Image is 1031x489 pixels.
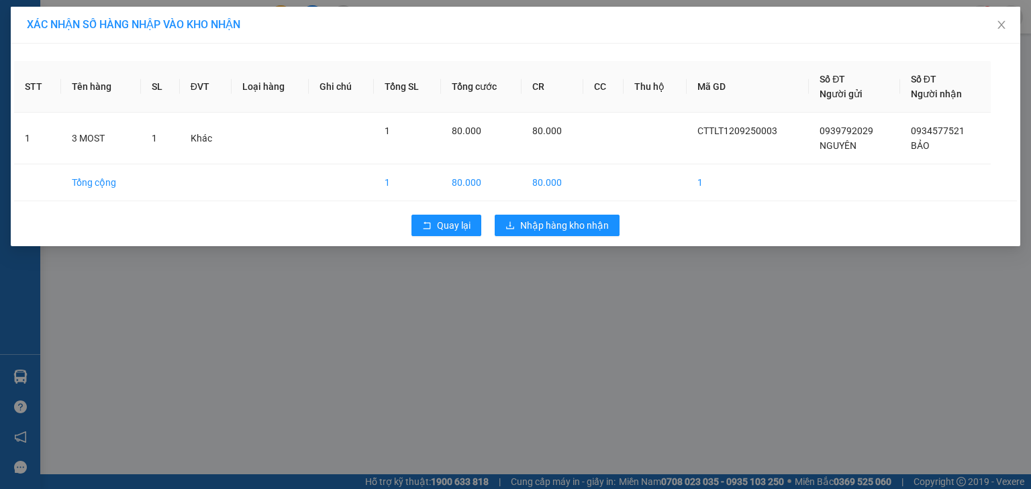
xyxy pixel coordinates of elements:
[374,164,441,201] td: 1
[180,113,232,164] td: Khác
[522,61,583,113] th: CR
[27,18,240,31] span: XÁC NHẬN SỐ HÀNG NHẬP VÀO KHO NHẬN
[441,61,522,113] th: Tổng cước
[820,74,845,85] span: Số ĐT
[911,74,936,85] span: Số ĐT
[911,140,930,151] span: BẢO
[7,7,195,32] li: Tân Lập Thành
[61,61,141,113] th: Tên hàng
[820,140,856,151] span: NGUYÊN
[7,57,93,101] li: VP [GEOGRAPHIC_DATA]
[441,164,522,201] td: 80.000
[374,61,441,113] th: Tổng SL
[309,61,374,113] th: Ghi chú
[687,164,809,201] td: 1
[93,74,102,84] span: environment
[495,215,620,236] button: downloadNhập hàng kho nhận
[152,133,157,144] span: 1
[505,221,515,231] span: download
[232,61,309,113] th: Loại hàng
[14,113,61,164] td: 1
[820,89,863,99] span: Người gửi
[411,215,481,236] button: rollbackQuay lại
[911,89,962,99] span: Người nhận
[422,221,432,231] span: rollback
[180,61,232,113] th: ĐVT
[452,125,481,136] span: 80.000
[583,61,624,113] th: CC
[996,19,1007,30] span: close
[911,125,965,136] span: 0934577521
[14,61,61,113] th: STT
[93,89,176,144] b: [GEOGRAPHIC_DATA],Huyện [GEOGRAPHIC_DATA]
[532,125,562,136] span: 80.000
[93,57,179,72] li: VP Chợ Gạo
[820,125,873,136] span: 0939792029
[522,164,583,201] td: 80.000
[385,125,390,136] span: 1
[624,61,686,113] th: Thu hộ
[61,164,141,201] td: Tổng cộng
[437,218,471,233] span: Quay lại
[697,125,777,136] span: CTTLT1209250003
[520,218,609,233] span: Nhập hàng kho nhận
[983,7,1020,44] button: Close
[141,61,180,113] th: SL
[61,113,141,164] td: 3 MOST
[687,61,809,113] th: Mã GD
